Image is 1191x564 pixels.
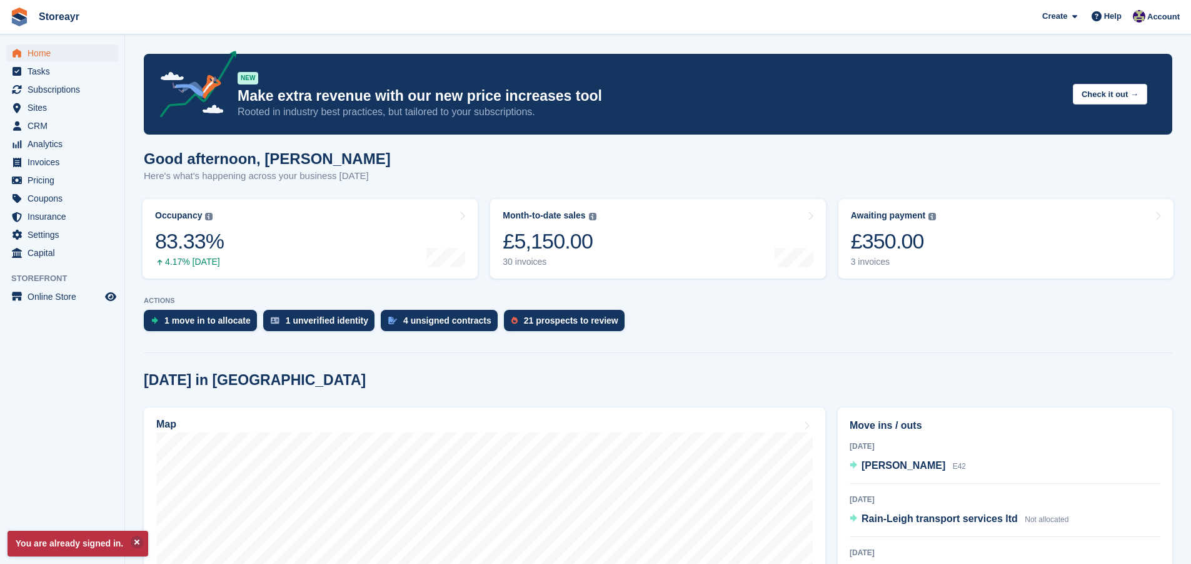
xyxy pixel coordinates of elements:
[862,460,945,471] span: [PERSON_NAME]
[850,458,966,474] a: [PERSON_NAME] E42
[1147,11,1180,23] span: Account
[155,257,224,267] div: 4.17% [DATE]
[8,531,148,556] p: You are already signed in.
[28,288,103,305] span: Online Store
[851,210,926,221] div: Awaiting payment
[28,117,103,135] span: CRM
[6,288,118,305] a: menu
[503,257,596,267] div: 30 invoices
[103,289,118,304] a: Preview store
[205,213,213,220] img: icon-info-grey-7440780725fd019a000dd9b08b2336e03edf1995a4989e88bcd33f0948082b44.svg
[6,63,118,80] a: menu
[28,44,103,62] span: Home
[164,315,251,326] div: 1 move in to allocate
[6,117,118,135] a: menu
[503,210,585,221] div: Month-to-date sales
[28,99,103,116] span: Sites
[151,317,158,324] img: move_ins_to_allocate_icon-fdf77a2bb77ea45bf5b3d319d69a93e2d87916cf1d5bf7949dd705db3b84f3ca.svg
[6,135,118,153] a: menu
[238,72,258,85] div: NEW
[511,317,518,324] img: prospect-51fa495bee0391a8d652442698ab0144808aea92771e9ea1ae160a38d050c398.svg
[28,226,103,244] span: Settings
[11,272,124,285] span: Storefront
[155,228,224,254] div: 83.33%
[503,228,596,254] div: £5,150.00
[850,494,1160,505] div: [DATE]
[144,297,1172,305] p: ACTIONS
[144,372,366,389] h2: [DATE] in [GEOGRAPHIC_DATA]
[851,228,937,254] div: £350.00
[850,441,1160,452] div: [DATE]
[6,44,118,62] a: menu
[850,511,1068,528] a: Rain-Leigh transport services ltd Not allocated
[953,462,966,471] span: E42
[6,153,118,171] a: menu
[28,190,103,207] span: Coupons
[862,513,1018,524] span: Rain-Leigh transport services ltd
[1025,515,1068,524] span: Not allocated
[6,226,118,244] a: menu
[238,87,1063,105] p: Make extra revenue with our new price increases tool
[6,190,118,207] a: menu
[850,547,1160,558] div: [DATE]
[238,105,1063,119] p: Rooted in industry best practices, but tailored to your subscriptions.
[155,210,202,221] div: Occupancy
[850,418,1160,433] h2: Move ins / outs
[403,315,491,326] div: 4 unsigned contracts
[34,6,84,27] a: Storeayr
[28,244,103,262] span: Capital
[6,81,118,98] a: menu
[28,63,103,80] span: Tasks
[149,51,237,122] img: price-adjustments-announcement-icon-8257ccfd72463d97f412b2fc003d46551f7dbcb40ab6d574587a9cd5c0d94...
[6,244,118,262] a: menu
[286,315,368,326] div: 1 unverified identity
[381,310,504,337] a: 4 unsigned contracts
[144,169,391,183] p: Here's what's happening across your business [DATE]
[28,153,103,171] span: Invoices
[28,208,103,225] span: Insurance
[589,213,596,220] img: icon-info-grey-7440780725fd019a000dd9b08b2336e03edf1995a4989e88bcd33f0948082b44.svg
[6,208,118,225] a: menu
[504,310,631,337] a: 21 prospects to review
[1073,84,1147,105] button: Check it out →
[490,199,825,279] a: Month-to-date sales £5,150.00 30 invoices
[6,172,118,189] a: menu
[524,315,618,326] div: 21 prospects to review
[1133,10,1145,23] img: Byron Mcindoe
[28,81,103,98] span: Subscriptions
[144,310,263,337] a: 1 move in to allocate
[851,257,937,267] div: 3 invoices
[144,150,391,167] h1: Good afternoon, [PERSON_NAME]
[156,419,176,430] h2: Map
[838,199,1173,279] a: Awaiting payment £350.00 3 invoices
[28,172,103,189] span: Pricing
[1104,10,1122,23] span: Help
[143,199,478,279] a: Occupancy 83.33% 4.17% [DATE]
[271,317,279,324] img: verify_identity-adf6edd0f0f0b5bbfe63781bf79b02c33cf7c696d77639b501bdc392416b5a36.svg
[6,99,118,116] a: menu
[263,310,381,337] a: 1 unverified identity
[928,213,936,220] img: icon-info-grey-7440780725fd019a000dd9b08b2336e03edf1995a4989e88bcd33f0948082b44.svg
[388,317,397,324] img: contract_signature_icon-13c848040528278c33f63329250d36e43548de30e8caae1d1a13099fd9432cc5.svg
[1042,10,1067,23] span: Create
[10,8,29,26] img: stora-icon-8386f47178a22dfd0bd8f6a31ec36ba5ce8667c1dd55bd0f319d3a0aa187defe.svg
[28,135,103,153] span: Analytics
